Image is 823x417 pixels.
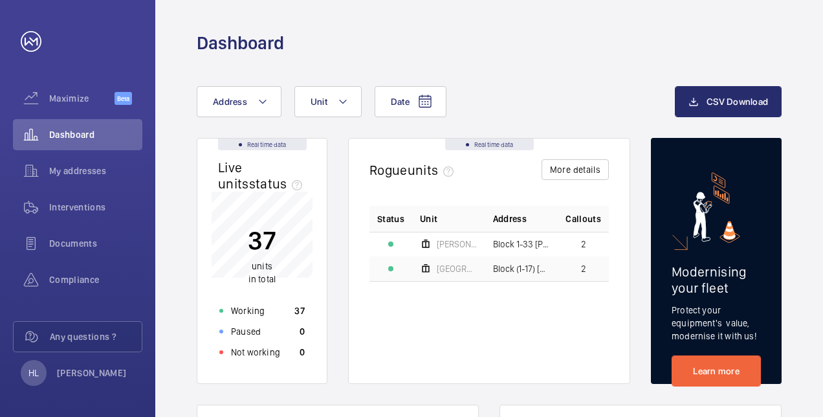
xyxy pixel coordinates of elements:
span: Maximize [49,92,115,105]
span: 2 [581,240,586,249]
p: Protect your equipment's value, modernise it with us! [672,304,761,343]
span: Unit [420,212,437,225]
div: Real time data [445,139,534,150]
p: Working [231,304,265,317]
span: Compliance [49,273,142,286]
p: Not working [231,346,280,359]
p: 0 [300,346,305,359]
button: Address [197,86,281,117]
span: Callouts [565,212,601,225]
button: More details [542,159,609,180]
span: CSV Download [707,96,768,107]
span: Block (1-17) [GEOGRAPHIC_DATA] - [GEOGRAPHIC_DATA] [493,264,551,273]
span: Date [391,96,410,107]
span: Any questions ? [50,330,142,343]
button: Date [375,86,446,117]
p: HL [28,366,39,379]
button: Unit [294,86,362,117]
span: units [252,261,272,271]
span: units [408,162,459,178]
span: Interventions [49,201,142,214]
h2: Rogue [369,162,459,178]
p: Status [377,212,404,225]
span: Address [493,212,527,225]
p: 0 [300,325,305,338]
span: Dashboard [49,128,142,141]
span: status [249,175,308,192]
span: [GEOGRAPHIC_DATA] [437,264,477,273]
h1: Dashboard [197,31,284,55]
h2: Live units [218,159,307,192]
span: Address [213,96,247,107]
button: CSV Download [675,86,782,117]
div: Real time data [218,139,307,150]
p: Paused [231,325,261,338]
img: marketing-card.svg [693,172,740,243]
p: [PERSON_NAME] [57,366,127,379]
span: [PERSON_NAME] Court [437,240,477,249]
span: Documents [49,237,142,250]
span: Beta [115,92,132,105]
p: 37 [248,224,276,256]
span: My addresses [49,164,142,177]
a: Learn more [672,355,761,387]
h2: Modernising your fleet [672,264,761,296]
span: 2 [581,264,586,273]
span: Unit [311,96,327,107]
p: 37 [294,304,305,317]
span: Block 1-33 [PERSON_NAME] Court - [PERSON_NAME] Court [493,240,551,249]
p: in total [248,260,276,286]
